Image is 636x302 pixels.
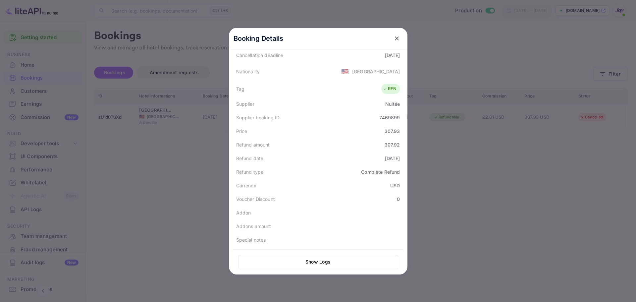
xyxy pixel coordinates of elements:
div: 307.92 [385,141,400,148]
div: RFN [383,86,397,92]
span: United States [341,65,349,77]
div: 307.93 [385,128,400,135]
div: Refund date [236,155,264,162]
div: Refund amount [236,141,270,148]
div: Addon [236,209,251,216]
div: 7469899 [379,114,400,121]
div: Cancellation deadline [236,52,284,59]
div: Addons amount [236,223,271,230]
div: Price [236,128,247,135]
div: [GEOGRAPHIC_DATA] [352,68,400,75]
div: 0 [397,196,400,203]
div: Supplier booking ID [236,114,280,121]
div: Supplier [236,100,254,107]
div: Nuitée [385,100,400,107]
div: Tag [236,86,244,92]
div: Nationality [236,68,260,75]
div: [DATE] [385,52,400,59]
div: Special notes [236,236,266,243]
div: Voucher Discount [236,196,275,203]
div: [DATE] [385,155,400,162]
button: Show Logs [238,255,398,269]
div: Refund type [236,168,264,175]
div: Complete Refund [361,168,400,175]
p: Booking Details [234,33,284,43]
div: Currency [236,182,256,189]
div: USD [390,182,400,189]
button: close [391,32,403,44]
